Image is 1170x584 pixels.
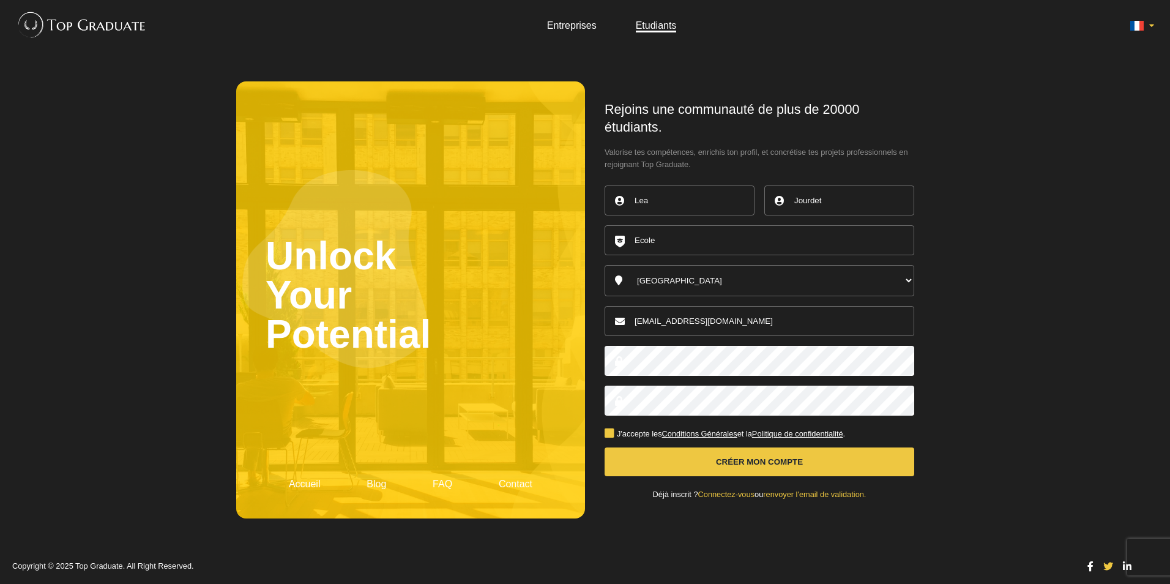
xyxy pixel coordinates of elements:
input: Prénom [605,185,755,215]
button: Créer mon compte [605,447,914,476]
input: Nom [764,185,914,215]
h2: Unlock Your Potential [266,111,556,479]
a: Politique de confidentialité [752,429,843,438]
input: Email [605,306,914,336]
a: Entreprises [547,20,597,31]
p: Copyright © 2025 Top Graduate. All Right Reserved. [12,563,1073,571]
a: FAQ [433,479,452,489]
h1: Rejoins une communauté de plus de 20000 étudiants. [605,101,914,137]
a: Accueil [289,479,321,489]
a: Conditions Générales [662,429,737,438]
img: Top Graduate [12,6,146,43]
input: Ecole [605,225,914,255]
a: Contact [499,479,532,489]
a: Blog [367,479,386,489]
a: renvoyer l'email de validation. [763,490,866,499]
div: Déjà inscrit ? ou [605,491,914,499]
label: J'accepte les et la . [605,430,845,438]
span: Valorise tes compétences, enrichis ton profil, et concrétise tes projets professionnels en rejoig... [605,146,914,171]
a: Etudiants [636,20,677,31]
a: Connectez-vous [698,490,755,499]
